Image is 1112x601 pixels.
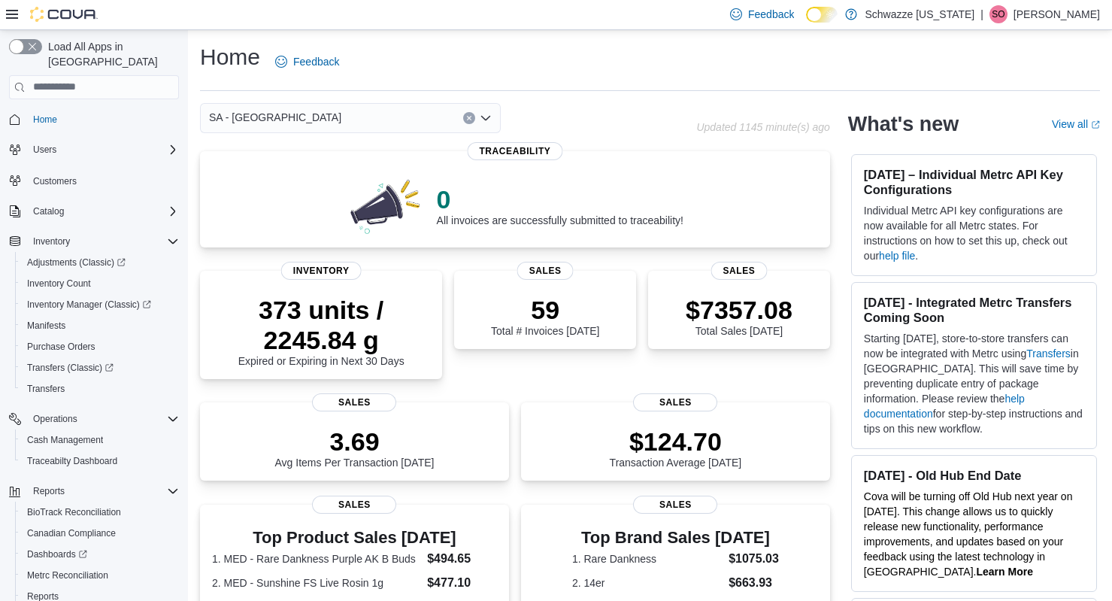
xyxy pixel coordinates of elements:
span: Inventory Manager (Classic) [27,299,151,311]
span: Users [27,141,179,159]
p: 0 [437,184,683,214]
button: Operations [27,410,83,428]
span: Purchase Orders [21,338,179,356]
p: 3.69 [275,426,435,457]
dd: $1075.03 [729,550,779,568]
span: Catalog [33,205,64,217]
a: Canadian Compliance [21,524,122,542]
span: Catalog [27,202,179,220]
p: Individual Metrc API key configurations are now available for all Metrc states. For instructions ... [864,203,1084,263]
a: Metrc Reconciliation [21,566,114,584]
a: help file [879,250,915,262]
span: Reports [33,485,65,497]
span: Transfers (Classic) [27,362,114,374]
button: Cash Management [15,430,185,451]
span: Customers [27,171,179,190]
div: Total Sales [DATE] [686,295,792,337]
dd: $663.93 [729,574,779,592]
button: Customers [3,169,185,191]
a: Cash Management [21,431,109,449]
h3: Top Product Sales [DATE] [212,529,497,547]
span: Canadian Compliance [21,524,179,542]
a: Purchase Orders [21,338,102,356]
p: Schwazze [US_STATE] [865,5,974,23]
a: Manifests [21,317,71,335]
button: Reports [3,481,185,502]
a: Inventory Manager (Classic) [15,294,185,315]
span: SO [992,5,1004,23]
a: Inventory Count [21,275,97,293]
span: Customers [33,175,77,187]
a: Traceabilty Dashboard [21,452,123,470]
span: Home [27,110,179,129]
button: Traceabilty Dashboard [15,451,185,472]
p: $124.70 [610,426,742,457]
button: Users [27,141,62,159]
span: Dashboards [27,548,87,560]
span: Inventory [27,232,179,250]
dt: 1. Rare Dankness [572,551,723,566]
span: Adjustments (Classic) [27,256,126,269]
button: Metrc Reconciliation [15,565,185,586]
button: Inventory Count [15,273,185,294]
dd: $494.65 [427,550,497,568]
div: Shanin Owens [989,5,1007,23]
a: Transfers [21,380,71,398]
button: BioTrack Reconciliation [15,502,185,523]
a: Transfers [1026,348,1071,360]
div: Avg Items Per Transaction [DATE] [275,426,435,469]
span: Sales [711,262,768,280]
div: Transaction Average [DATE] [610,426,742,469]
a: Home [27,111,63,129]
h3: Top Brand Sales [DATE] [572,529,779,547]
span: Metrc Reconciliation [21,566,179,584]
span: Inventory Count [21,275,179,293]
button: Canadian Compliance [15,523,185,544]
button: Catalog [3,201,185,222]
button: Clear input [463,112,475,124]
span: Load All Apps in [GEOGRAPHIC_DATA] [42,39,179,69]
button: Manifests [15,315,185,336]
span: Reports [27,482,179,500]
span: Purchase Orders [27,341,95,353]
span: Cash Management [21,431,179,449]
span: Canadian Compliance [27,527,116,539]
p: 59 [491,295,599,325]
span: Traceability [467,142,562,160]
a: Adjustments (Classic) [21,253,132,272]
span: Sales [633,393,717,411]
div: All invoices are successfully submitted to traceability! [437,184,683,226]
span: Inventory Manager (Classic) [21,296,179,314]
h3: [DATE] - Integrated Metrc Transfers Coming Soon [864,295,1084,325]
span: Operations [27,410,179,428]
span: Home [33,114,57,126]
span: Transfers (Classic) [21,359,179,377]
button: Transfers [15,378,185,399]
a: Dashboards [21,545,93,563]
a: help documentation [864,393,1025,420]
h1: Home [200,42,260,72]
span: BioTrack Reconciliation [27,506,121,518]
dt: 2. MED - Sunshine FS Live Rosin 1g [212,575,421,590]
img: Cova [30,7,98,22]
a: Inventory Manager (Classic) [21,296,157,314]
span: Transfers [27,383,65,395]
button: Reports [27,482,71,500]
button: Open list of options [480,112,492,124]
h3: [DATE] - Old Hub End Date [864,468,1084,483]
p: [PERSON_NAME] [1014,5,1100,23]
a: Adjustments (Classic) [15,252,185,273]
span: Inventory [33,235,70,247]
span: Manifests [27,320,65,332]
strong: Learn More [976,566,1032,578]
a: View allExternal link [1052,118,1100,130]
a: Dashboards [15,544,185,565]
input: Dark Mode [806,7,838,23]
span: Sales [633,496,717,514]
p: | [980,5,983,23]
a: Customers [27,172,83,190]
a: Transfers (Classic) [21,359,120,377]
span: Feedback [293,54,339,69]
div: Expired or Expiring in Next 30 Days [212,295,430,367]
